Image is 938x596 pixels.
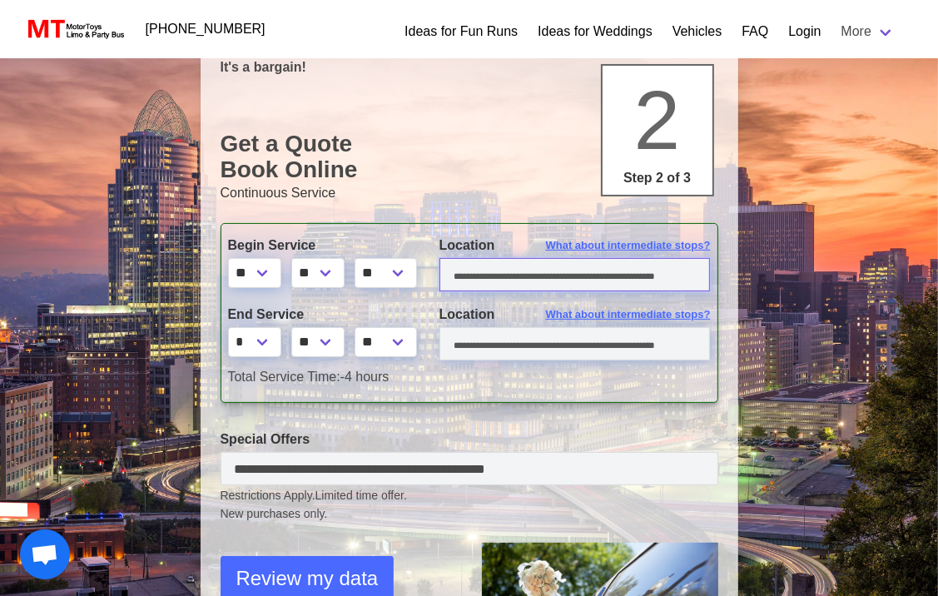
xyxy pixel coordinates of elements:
span: Review my data [236,564,379,594]
label: Begin Service [228,236,414,256]
a: Login [788,22,821,42]
small: Restrictions Apply. [221,489,718,523]
h1: Get a Quote Book Online [221,131,718,183]
span: New purchases only. [221,505,718,523]
a: Ideas for Weddings [538,22,653,42]
label: End Service [228,305,414,325]
p: Step 2 of 3 [609,168,706,188]
p: It's a bargain! [221,59,718,75]
a: Open chat [20,529,70,579]
label: Special Offers [221,430,718,449]
a: [PHONE_NUMBER] [136,12,275,46]
a: FAQ [742,22,768,42]
img: MotorToys Logo [23,17,126,41]
a: Vehicles [672,22,722,42]
span: Location [439,238,495,252]
div: -4 hours [216,367,723,387]
span: What about intermediate stops? [546,306,711,323]
a: Ideas for Fun Runs [404,22,518,42]
span: Total Service Time: [228,370,340,384]
span: What about intermediate stops? [546,237,711,254]
span: Limited time offer. [315,487,407,504]
span: 2 [634,73,681,166]
p: Continuous Service [221,183,718,203]
a: More [831,15,905,48]
span: Location [439,307,495,321]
